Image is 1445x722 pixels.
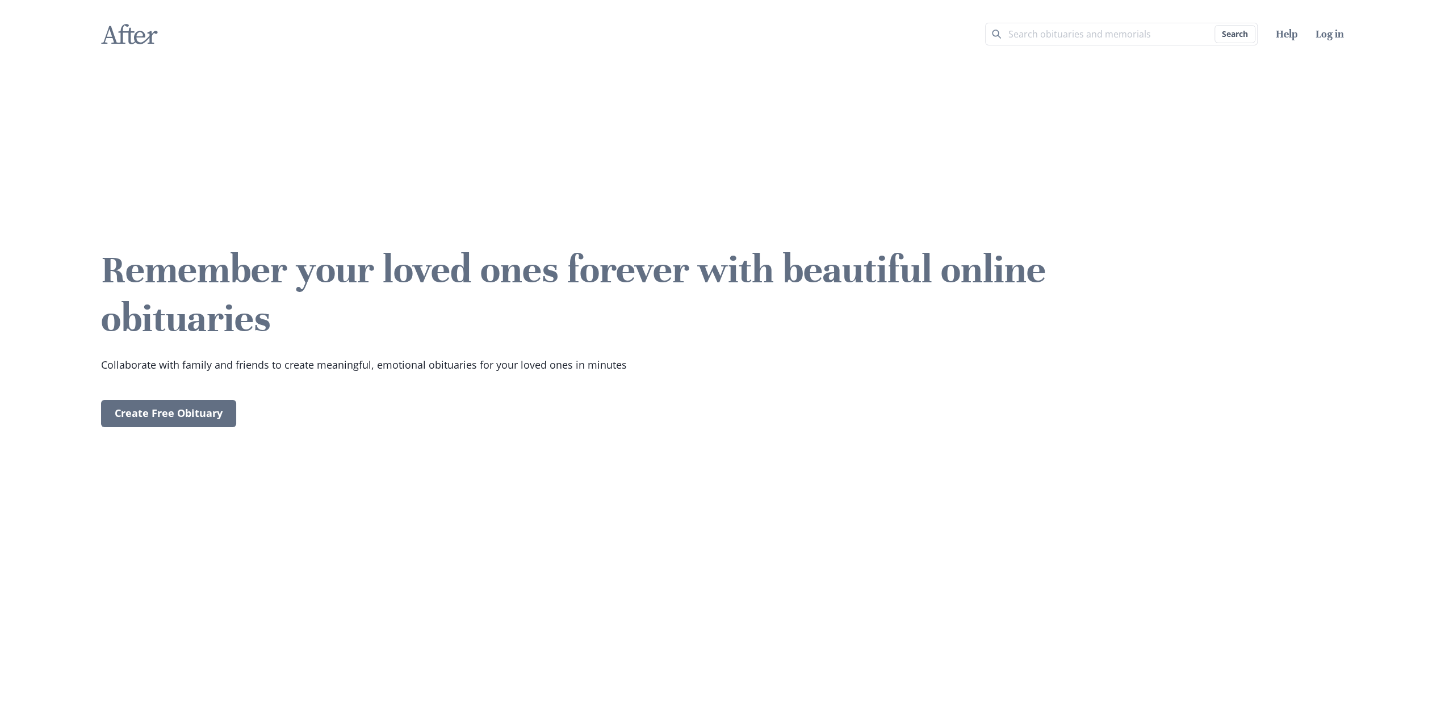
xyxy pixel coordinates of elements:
a: Create Free Obituary [101,400,236,427]
h2: Remember your loved ones forever with beautiful online obituaries [101,245,1146,344]
p: Collaborate with family and friends to create meaningful, emotional obituaries for your loved one... [101,357,1042,373]
a: Help [1276,27,1297,40]
button: Search [1214,25,1255,43]
a: Log in [1316,27,1344,40]
input: Search term [985,23,1258,45]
